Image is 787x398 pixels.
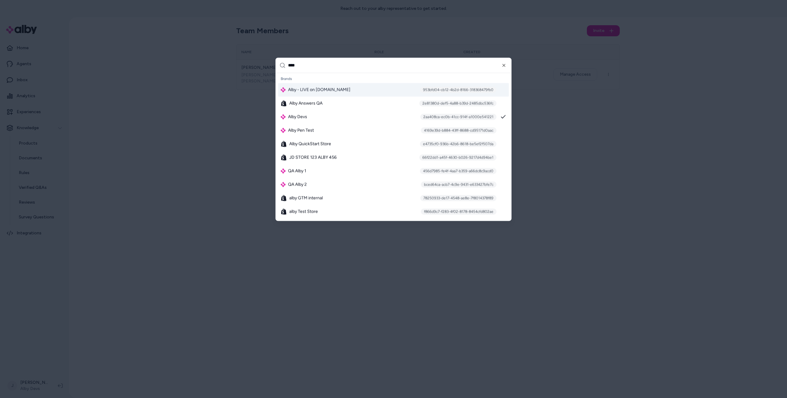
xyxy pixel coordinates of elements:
[281,182,286,187] img: alby Logo
[288,86,350,93] span: Alby - LIVE on [DOMAIN_NAME]
[420,168,496,174] div: 456d7985-fe4f-4aa7-b359-a66dc8c9acd0
[289,154,337,160] span: JD STORE 123 ALBY 456
[420,195,496,201] div: 78250933-de17-4548-ae8e-7f8014378f89
[420,113,496,120] div: 2aa408ca-ec0b-41cc-914f-a1000e541221
[419,154,496,160] div: 66f22dd1-a45f-4630-b026-9217d4d94be1
[289,208,318,214] span: alby Test Store
[288,127,314,133] span: Alby Pen Test
[281,128,286,133] img: alby Logo
[289,100,322,106] span: Alby Answers QA
[288,168,306,174] span: QA Alby 1
[289,195,323,201] span: alby GTM internal
[419,100,496,106] div: 2e81380d-def5-4a88-b39d-2485dbc536fc
[288,113,307,120] span: Alby Devs
[420,141,496,147] div: e4735cf0-936b-42b6-8618-be5ef2f507da
[281,114,286,119] img: alby Logo
[278,74,509,83] div: Brands
[281,168,286,173] img: alby Logo
[288,181,307,187] span: QA Alby 2
[421,181,496,187] div: bced64ca-acb7-4c9e-9431-e633427bfe7c
[289,141,331,147] span: Alby QuickStart Store
[420,86,496,93] div: 953bfd04-cb12-4b2d-8166-318368479fb0
[281,87,286,92] img: alby Logo
[421,127,496,133] div: 4169e39d-b884-43ff-8688-cd95171d0aac
[421,208,496,214] div: f866d9c7-f283-4f02-8178-8454cfd802ae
